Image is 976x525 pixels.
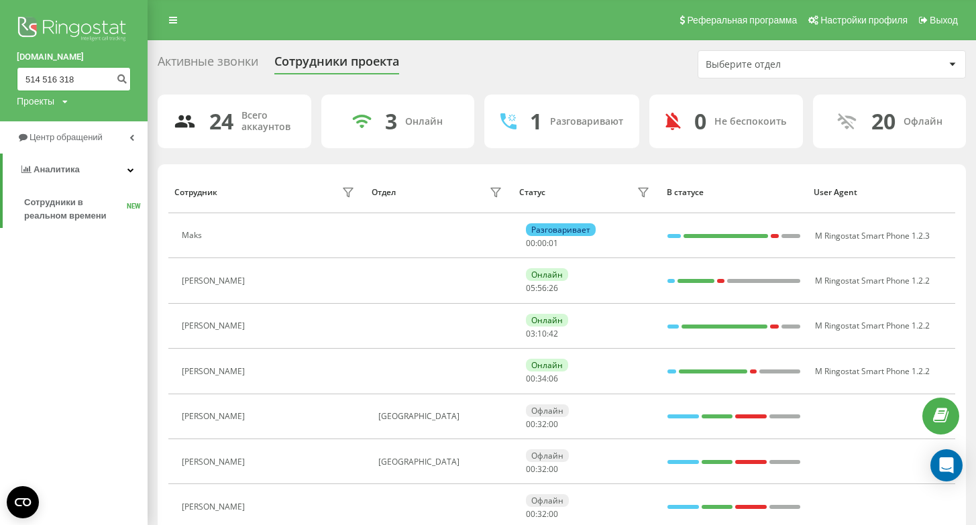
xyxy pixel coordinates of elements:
div: Разговаривает [526,223,596,236]
span: Центр обращений [30,132,103,142]
div: Активные звонки [158,54,258,75]
div: Всего аккаунтов [241,110,295,133]
div: Офлайн [904,116,942,127]
span: 10 [537,328,547,339]
span: 03 [526,328,535,339]
div: Разговаривают [550,116,623,127]
div: : : [526,329,558,339]
div: Онлайн [405,116,443,127]
span: 32 [537,418,547,430]
div: : : [526,284,558,293]
span: 00 [549,418,558,430]
div: Офлайн [526,494,569,507]
div: [PERSON_NAME] [182,412,248,421]
div: 3 [385,109,397,134]
span: 00 [526,508,535,520]
span: 01 [549,237,558,249]
div: [PERSON_NAME] [182,321,248,331]
div: Онлайн [526,268,568,281]
div: : : [526,465,558,474]
div: 24 [209,109,233,134]
div: 1 [530,109,542,134]
img: Ringostat logo [17,13,131,47]
span: Настройки профиля [820,15,908,25]
div: Онлайн [526,314,568,327]
a: Аналитика [3,154,148,186]
a: [DOMAIN_NAME] [17,50,131,64]
div: Сотрудник [174,188,217,197]
span: 42 [549,328,558,339]
span: M Ringostat Smart Phone 1.2.2 [815,365,930,377]
span: Аналитика [34,164,80,174]
div: [GEOGRAPHIC_DATA] [378,457,505,467]
div: Проекты [17,95,54,108]
div: : : [526,374,558,384]
div: Офлайн [526,449,569,462]
div: Сотрудники проекта [274,54,399,75]
div: [PERSON_NAME] [182,367,248,376]
span: 05 [526,282,535,294]
span: 06 [549,373,558,384]
span: 32 [537,508,547,520]
input: Поиск по номеру [17,67,131,91]
span: 00 [526,463,535,475]
span: 00 [549,508,558,520]
div: 0 [694,109,706,134]
span: 32 [537,463,547,475]
span: 00 [526,237,535,249]
span: Выход [930,15,958,25]
div: Open Intercom Messenger [930,449,963,481]
div: Выберите отдел [706,59,866,70]
div: 20 [871,109,896,134]
span: 56 [537,282,547,294]
div: Офлайн [526,404,569,417]
button: Open CMP widget [7,486,39,518]
span: 34 [537,373,547,384]
a: Сотрудники в реальном времениNEW [24,190,148,228]
div: Maks [182,231,205,240]
span: 00 [526,373,535,384]
span: M Ringostat Smart Phone 1.2.2 [815,320,930,331]
div: [GEOGRAPHIC_DATA] [378,412,505,421]
div: Не беспокоить [714,116,786,127]
span: M Ringostat Smart Phone 1.2.2 [815,275,930,286]
div: : : [526,239,558,248]
div: : : [526,420,558,429]
span: M Ringostat Smart Phone 1.2.3 [815,230,930,241]
div: [PERSON_NAME] [182,276,248,286]
div: Онлайн [526,359,568,371]
div: Отдел [372,188,396,197]
span: 00 [537,237,547,249]
span: 26 [549,282,558,294]
div: В статусе [667,188,802,197]
div: [PERSON_NAME] [182,502,248,512]
span: 00 [526,418,535,430]
div: : : [526,510,558,519]
span: Сотрудники в реальном времени [24,196,127,223]
span: Реферальная программа [687,15,797,25]
span: 00 [549,463,558,475]
div: User Agent [814,188,948,197]
div: [PERSON_NAME] [182,457,248,467]
div: Статус [519,188,545,197]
